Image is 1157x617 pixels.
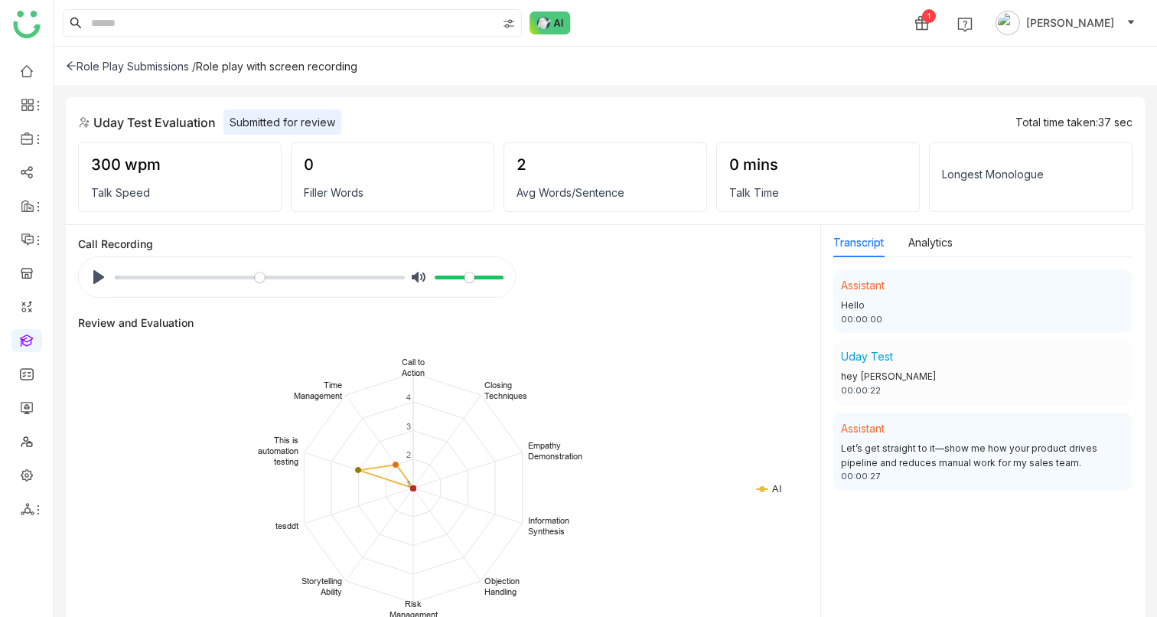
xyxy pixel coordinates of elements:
[841,384,1125,397] div: 00:00:22
[78,316,194,329] div: Review and Evaluation
[841,442,1125,471] div: Let’s get straight to it—show me how your product drives pipeline and reduces manual work for my ...
[301,576,342,597] text: Storytelling Ability
[86,265,111,289] button: Play
[841,279,885,292] span: Assistant
[78,116,90,129] img: role-play.svg
[957,17,973,32] img: help.svg
[258,435,298,467] text: This is automation testing
[942,168,1120,181] div: Longest Monologue
[196,60,357,73] div: Role play with screen recording
[841,299,1125,313] div: Hello
[528,440,582,462] text: Empathy Demonstration
[996,11,1020,35] img: avatar
[908,234,953,251] button: Analytics
[406,478,411,489] text: 1
[304,186,481,199] div: Filler Words
[406,449,411,460] text: 2
[841,422,885,435] span: Assistant
[484,576,520,597] text: Objection Handling
[1015,116,1133,129] div: Total time taken:
[833,234,884,251] button: Transcript
[771,482,782,495] text: AI
[517,155,694,174] div: 2
[530,11,571,34] img: ask-buddy-normal.svg
[922,9,936,23] div: 1
[401,357,425,378] text: Call to Action
[484,380,527,401] text: Closing Techniques
[1098,116,1133,129] span: 37 sec
[841,350,893,363] span: Uday Test
[517,186,694,199] div: Avg Words/Sentence
[91,155,269,174] div: 300 wpm
[435,270,504,285] input: Volume
[304,155,481,174] div: 0
[503,18,515,30] img: search-type.svg
[78,113,216,132] div: Uday Test Evaluation
[992,11,1139,35] button: [PERSON_NAME]
[78,237,808,250] div: Call Recording
[91,186,269,199] div: Talk Speed
[223,109,341,135] div: Submitted for review
[294,380,342,401] text: Time Management
[115,270,405,285] input: Seek
[528,515,569,537] text: Information Synthesis
[66,60,196,73] div: Role Play Submissions /
[841,470,1125,483] div: 00:00:27
[1026,15,1114,31] span: [PERSON_NAME]
[841,370,1125,384] div: hey [PERSON_NAME]
[729,186,907,199] div: Talk Time
[275,521,298,531] text: tesddt
[841,313,1125,326] div: 00:00:00
[406,421,411,432] text: 3
[13,11,41,38] img: logo
[406,392,411,403] text: 4
[729,155,907,174] div: 0 mins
